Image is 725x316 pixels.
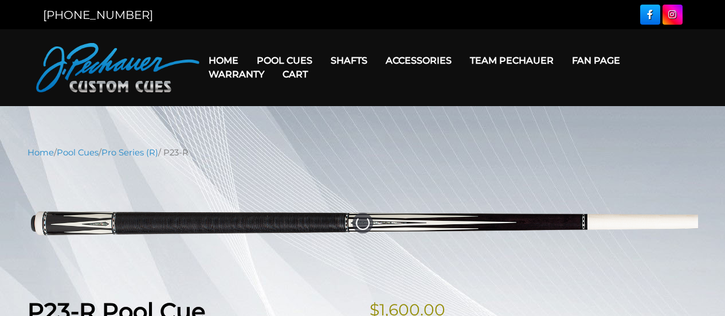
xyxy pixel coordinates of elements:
[43,8,153,22] a: [PHONE_NUMBER]
[57,147,99,158] a: Pool Cues
[248,46,322,75] a: Pool Cues
[28,167,698,279] img: p23-R.png
[461,46,563,75] a: Team Pechauer
[377,46,461,75] a: Accessories
[28,146,698,159] nav: Breadcrumb
[199,60,273,89] a: Warranty
[101,147,158,158] a: Pro Series (R)
[36,43,199,92] img: Pechauer Custom Cues
[273,60,317,89] a: Cart
[199,46,248,75] a: Home
[322,46,377,75] a: Shafts
[563,46,629,75] a: Fan Page
[28,147,54,158] a: Home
